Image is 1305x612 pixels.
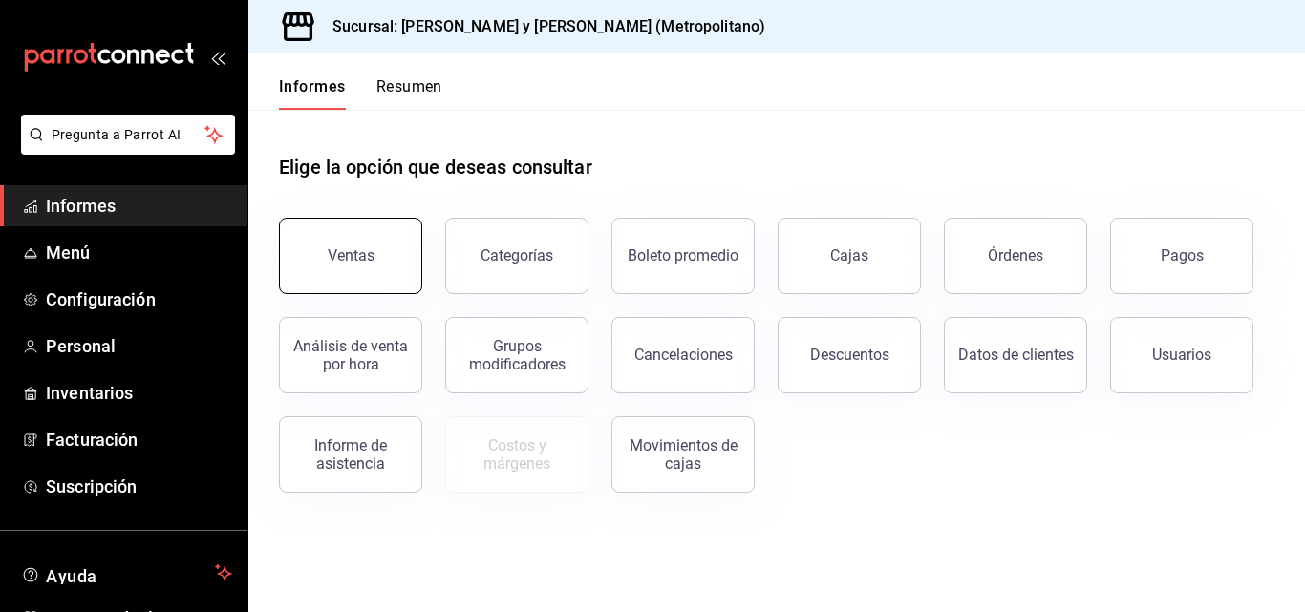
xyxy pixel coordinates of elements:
[279,218,422,294] button: Ventas
[376,77,442,95] font: Resumen
[958,346,1074,364] font: Datos de clientes
[13,138,235,158] a: Pregunta a Parrot AI
[279,416,422,493] button: Informe de asistencia
[1152,346,1211,364] font: Usuarios
[293,337,408,373] font: Análisis de venta por hora
[46,383,133,403] font: Inventarios
[46,289,156,309] font: Configuración
[210,50,225,65] button: abrir_cajón_menú
[279,317,422,393] button: Análisis de venta por hora
[445,218,588,294] button: Categorías
[481,246,553,264] font: Categorías
[46,430,138,450] font: Facturación
[46,196,116,216] font: Informes
[988,246,1043,264] font: Órdenes
[628,246,738,264] font: Boleto promedio
[611,218,755,294] button: Boleto promedio
[46,336,116,356] font: Personal
[46,243,91,263] font: Menú
[611,317,755,393] button: Cancelaciones
[279,77,346,95] font: Informes
[1110,218,1253,294] button: Pagos
[52,127,182,142] font: Pregunta a Parrot AI
[469,337,566,373] font: Grupos modificadores
[279,156,592,179] font: Elige la opción que deseas consultar
[778,317,921,393] button: Descuentos
[944,317,1087,393] button: Datos de clientes
[1161,246,1204,264] font: Pagos
[830,246,869,264] font: Cajas
[332,17,765,35] font: Sucursal: [PERSON_NAME] y [PERSON_NAME] (Metropolitano)
[483,436,550,473] font: Costos y márgenes
[46,476,137,496] font: Suscripción
[279,76,442,110] div: pestañas de navegación
[1110,317,1253,393] button: Usuarios
[634,346,733,364] font: Cancelaciones
[810,346,889,364] font: Descuentos
[778,218,921,294] a: Cajas
[445,416,588,493] button: Contrata inventarios para ver este informe
[445,317,588,393] button: Grupos modificadores
[46,566,97,586] font: Ayuda
[630,436,738,473] font: Movimientos de cajas
[611,416,755,493] button: Movimientos de cajas
[944,218,1087,294] button: Órdenes
[314,436,387,473] font: Informe de asistencia
[328,246,374,264] font: Ventas
[21,115,235,155] button: Pregunta a Parrot AI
